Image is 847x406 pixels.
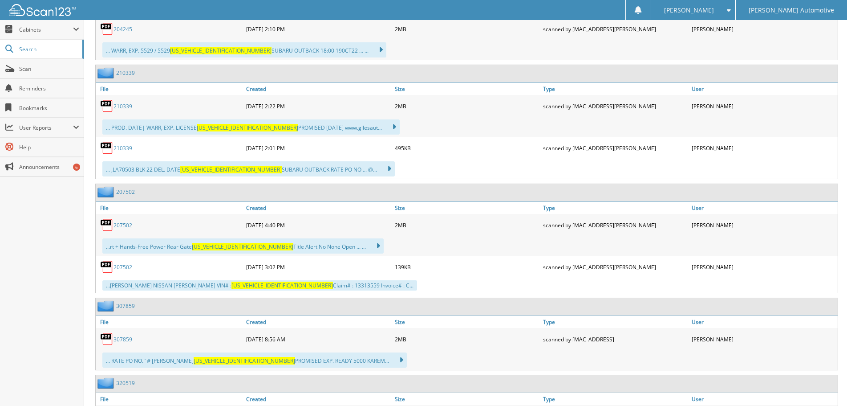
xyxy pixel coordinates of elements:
[116,188,135,196] a: 207502
[100,260,113,274] img: PDF.png
[541,20,689,38] div: scanned by [MAC_ADDRESS][PERSON_NAME]
[102,161,395,176] div: ... ,LA70503 BLK 22 DEL. DATE SUBARU OUTBACK RATE PO NO ... @...
[689,393,838,405] a: User
[19,45,78,53] span: Search
[541,216,689,234] div: scanned by [MAC_ADDRESS][PERSON_NAME]
[689,258,838,276] div: [PERSON_NAME]
[393,83,541,95] a: Size
[393,316,541,328] a: Size
[19,104,79,112] span: Bookmarks
[393,139,541,157] div: 495KB
[97,377,116,389] img: folder2.png
[102,119,400,135] div: ... PROD. DATE| WARR, EXP. LICENSE PROMISED [DATE] www.gilesaut...
[231,282,333,289] span: [US_VEHICLE_IDENTIFICATION_NUMBER]
[393,97,541,115] div: 2MB
[664,8,714,13] span: [PERSON_NAME]
[116,379,135,387] a: 320519
[689,20,838,38] div: [PERSON_NAME]
[541,97,689,115] div: scanned by [MAC_ADDRESS][PERSON_NAME]
[541,258,689,276] div: scanned by [MAC_ADDRESS][PERSON_NAME]
[113,144,132,152] a: 210339
[116,69,135,77] a: 210339
[100,99,113,113] img: PDF.png
[102,238,384,254] div: ...rt + Hands-Free Power Rear Gate Title Alert No None Open ... ...
[689,97,838,115] div: [PERSON_NAME]
[19,26,73,33] span: Cabinets
[113,221,132,229] a: 207502
[244,139,392,157] div: [DATE] 2:01 PM
[541,139,689,157] div: scanned by [MAC_ADDRESS][PERSON_NAME]
[244,216,392,234] div: [DATE] 4:40 PM
[180,166,282,173] span: [US_VEHICLE_IDENTIFICATION_NUMBER]
[689,330,838,348] div: [PERSON_NAME]
[393,216,541,234] div: 2MB
[19,65,79,73] span: Scan
[113,336,132,343] a: 307859
[96,393,244,405] a: File
[689,316,838,328] a: User
[541,316,689,328] a: Type
[170,47,272,54] span: [US_VEHICLE_IDENTIFICATION_NUMBER]
[393,202,541,214] a: Size
[689,139,838,157] div: [PERSON_NAME]
[749,8,834,13] span: [PERSON_NAME] Automotive
[689,83,838,95] a: User
[192,243,293,250] span: [US_VEHICLE_IDENTIFICATION_NUMBER]
[19,144,79,151] span: Help
[802,363,847,406] iframe: Chat Widget
[393,20,541,38] div: 2MB
[97,300,116,312] img: folder2.png
[96,316,244,328] a: File
[100,141,113,155] img: PDF.png
[393,330,541,348] div: 2MB
[244,83,392,95] a: Created
[194,357,295,365] span: [US_VEHICLE_IDENTIFICATION_NUMBER]
[96,83,244,95] a: File
[541,202,689,214] a: Type
[97,186,116,197] img: folder2.png
[244,330,392,348] div: [DATE] 8:56 AM
[393,258,541,276] div: 139KB
[102,353,407,368] div: ... RATE PO NO. ‘ # [PERSON_NAME] PROMISED EXP. READY 5000 KAREM...
[96,202,244,214] a: File
[113,25,132,33] a: 204245
[97,67,116,78] img: folder2.png
[73,164,80,171] div: 6
[100,332,113,346] img: PDF.png
[244,393,392,405] a: Created
[689,216,838,234] div: [PERSON_NAME]
[9,4,76,16] img: scan123-logo-white.svg
[197,124,298,131] span: [US_VEHICLE_IDENTIFICATION_NUMBER]
[19,124,73,131] span: User Reports
[102,280,417,291] div: ...[PERSON_NAME] NISSAN [PERSON_NAME] VIN# : Claim# : 13313559 Invoice# : C...
[116,302,135,310] a: 307859
[19,163,79,171] span: Announcements
[19,85,79,92] span: Reminders
[541,83,689,95] a: Type
[244,258,392,276] div: [DATE] 3:02 PM
[541,393,689,405] a: Type
[100,22,113,36] img: PDF.png
[244,316,392,328] a: Created
[102,42,386,57] div: ... WARR, EXP. 5529 / 5529 SUBARU OUTBACK 18:00 190CT22 ... ...
[100,218,113,232] img: PDF.png
[541,330,689,348] div: scanned by [MAC_ADDRESS]
[244,202,392,214] a: Created
[113,263,132,271] a: 207502
[113,103,132,110] a: 210339
[244,97,392,115] div: [DATE] 2:22 PM
[244,20,392,38] div: [DATE] 2:10 PM
[393,393,541,405] a: Size
[689,202,838,214] a: User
